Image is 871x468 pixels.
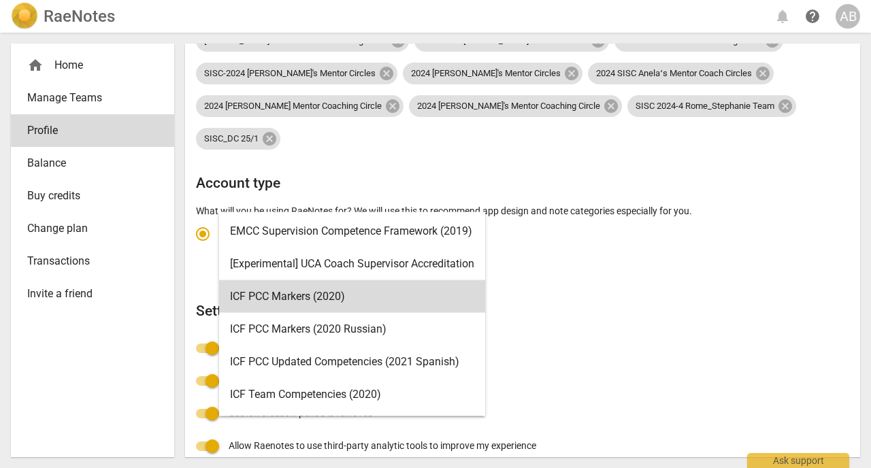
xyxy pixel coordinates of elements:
[27,57,44,73] span: home
[196,95,404,117] div: 2024 [PERSON_NAME] Mentor Coaching Circle
[196,218,849,278] div: Account type
[627,95,796,117] div: SISC 2024-4 Rome_Stephanie Team
[27,122,147,139] span: Profile
[27,188,147,204] span: Buy credits
[627,101,783,112] span: SISC 2024-4 Rome_Stephanie Team
[219,248,485,280] div: [Experimental] UCA Coach Supervisor Accreditation
[196,101,390,112] span: 2024 [PERSON_NAME] Mentor Coaching Circle
[403,63,582,84] div: 2024 [PERSON_NAME]'s Mentor Circles
[11,245,174,278] a: Transactions
[11,3,115,30] a: LogoRaeNotes
[804,8,821,24] span: help
[588,69,760,79] span: 2024 SISC Anelaʻs Mentor Coach Circles
[219,280,485,313] div: ICF PCC Markers (2020)
[11,278,174,310] a: Invite a friend
[27,57,147,73] div: Home
[196,63,397,84] div: SISC-2024 [PERSON_NAME]'s Mentor Circles
[27,286,147,302] span: Invite a friend
[219,313,485,346] div: ICF PCC Markers (2020 Russian)
[588,63,774,84] div: 2024 SISC Anelaʻs Mentor Coach Circles
[196,175,849,192] h2: Account type
[219,215,485,248] div: EMCC Supervision Competence Framework (2019)
[196,134,267,144] span: SISC_DC 25/1
[196,69,384,79] span: SISC-2024 [PERSON_NAME]'s Mentor Circles
[11,82,174,114] a: Manage Teams
[219,244,845,256] div: Ideal for transcribing and assessing coaching sessions
[27,90,147,106] span: Manage Teams
[747,453,849,468] div: Ask support
[229,439,536,453] span: Allow Raenotes to use third-party analytic tools to improve my experience
[11,147,174,180] a: Balance
[219,411,485,444] div: ICF Updated Competencies (2019 Japanese)
[409,101,608,112] span: 2024 [PERSON_NAME]'s Mentor Coaching Circle
[219,378,485,411] div: ICF Team Competencies (2020)
[27,155,147,171] span: Balance
[11,180,174,212] a: Buy credits
[44,7,115,26] h2: RaeNotes
[27,253,147,269] span: Transactions
[196,303,849,320] h2: Settings
[196,204,849,218] p: What will you be using RaeNotes for? We will use this to recommend app design and note categories...
[11,49,174,82] div: Home
[27,220,147,237] span: Change plan
[409,95,622,117] div: 2024 [PERSON_NAME]'s Mentor Coaching Circle
[836,4,860,29] button: AB
[800,4,825,29] a: Help
[403,69,569,79] span: 2024 [PERSON_NAME]'s Mentor Circles
[11,212,174,245] a: Change plan
[219,346,485,378] div: ICF PCC Updated Competencies (2021 Spanish)
[196,128,280,150] div: SISC_DC 25/1
[11,114,174,147] a: Profile
[11,3,38,30] img: Logo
